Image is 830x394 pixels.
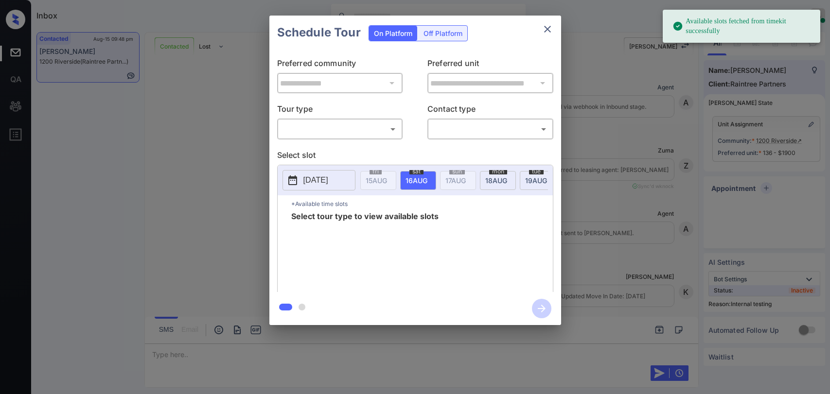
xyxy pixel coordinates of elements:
[400,171,436,190] div: date-select
[480,171,516,190] div: date-select
[672,13,812,40] div: Available slots fetched from timekit successfully
[409,169,424,174] span: sat
[291,212,439,290] span: Select tour type to view available slots
[529,169,544,174] span: tue
[489,169,507,174] span: mon
[538,19,557,39] button: close
[277,149,553,165] p: Select slot
[283,170,355,190] button: [DATE]
[427,103,553,119] p: Contact type
[525,176,547,185] span: 19 AUG
[369,26,417,41] div: On Platform
[520,171,556,190] div: date-select
[427,57,553,73] p: Preferred unit
[277,103,403,119] p: Tour type
[269,16,369,50] h2: Schedule Tour
[277,57,403,73] p: Preferred community
[291,195,553,212] p: *Available time slots
[303,174,328,186] p: [DATE]
[419,26,467,41] div: Off Platform
[485,176,507,185] span: 18 AUG
[406,176,427,185] span: 16 AUG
